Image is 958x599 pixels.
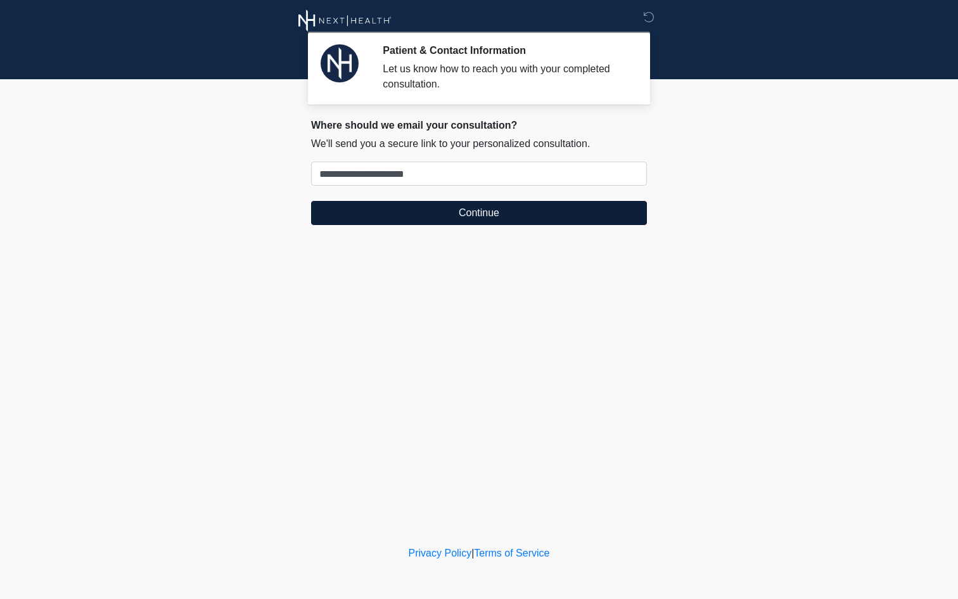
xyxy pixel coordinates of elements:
a: Privacy Policy [409,548,472,558]
a: Terms of Service [474,548,549,558]
div: Let us know how to reach you with your completed consultation. [383,61,628,92]
h2: Where should we email your consultation? [311,119,647,131]
img: Next Health Wellness Logo [298,10,392,32]
button: Continue [311,201,647,225]
h2: Patient & Contact Information [383,44,628,56]
p: We'll send you a secure link to your personalized consultation. [311,136,647,151]
a: | [471,548,474,558]
img: Agent Avatar [321,44,359,82]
